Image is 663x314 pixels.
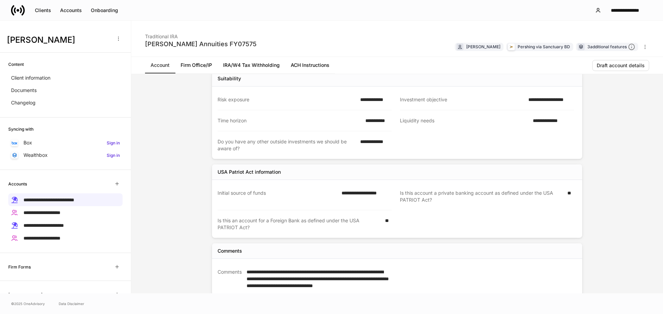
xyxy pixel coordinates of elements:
div: [PERSON_NAME] [466,43,500,50]
a: Changelog [8,97,123,109]
h6: Sign in [107,152,120,159]
button: Accounts [56,5,86,16]
h6: Sign in [107,140,120,146]
p: Changelog [11,99,36,106]
div: Liquidity needs [400,117,529,124]
a: Firm Office/IP [175,57,218,73]
div: Traditional IRA [145,29,257,40]
div: Comments [218,269,242,296]
div: Pershing via Sanctuary BD [518,43,570,50]
h3: [PERSON_NAME] [7,34,110,45]
div: Suitability [218,75,241,82]
h6: [PERSON_NAME], Prillip Household [8,292,78,298]
div: Onboarding [91,7,118,14]
button: Clients [30,5,56,16]
div: Do you have any other outside investments we should be aware of? [218,138,356,152]
img: oYqM9ojoZLfzCHUefNbBcWHcyDPbQKagtYciMC8pFl3iZXy3dU33Uwy+706y+0q2uJ1ghNQf2OIHrSh50tUd9HaB5oMc62p0G... [12,141,17,144]
div: USA Patriot Act information [218,169,281,175]
a: WealthboxSign in [8,149,123,161]
a: BoxSign in [8,136,123,149]
div: Is this account a private banking account as defined under the USA PATRIOT Act? [400,190,563,203]
a: Account [145,57,175,73]
div: [PERSON_NAME] Annuities FY07575 [145,40,257,48]
div: Comments [218,247,242,254]
div: Draft account details [597,62,645,69]
h6: Content [8,61,24,68]
a: ACH Instructions [285,57,335,73]
h6: Syncing with [8,126,33,132]
p: Wealthbox [23,152,48,159]
div: 3 additional features [587,43,635,51]
p: Documents [11,87,37,94]
button: Draft account details [592,60,649,71]
h6: Firm Forms [8,264,31,270]
div: Initial source of funds [218,190,337,203]
a: IRA/W4 Tax Withholding [218,57,285,73]
div: Risk exposure [218,96,356,103]
h6: Accounts [8,181,27,187]
div: Investment objective [400,96,524,103]
a: Client information [8,72,123,84]
button: Onboarding [86,5,123,16]
div: Time horizon [218,117,361,124]
span: © 2025 OneAdvisory [11,301,45,306]
div: Is this an account for a Foreign Bank as defined under the USA PATRIOT Act? [218,217,381,231]
div: Accounts [60,7,82,14]
a: Data Disclaimer [59,301,84,306]
a: Documents [8,84,123,97]
p: Box [23,139,32,146]
p: Client information [11,74,50,81]
div: Clients [35,7,51,14]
